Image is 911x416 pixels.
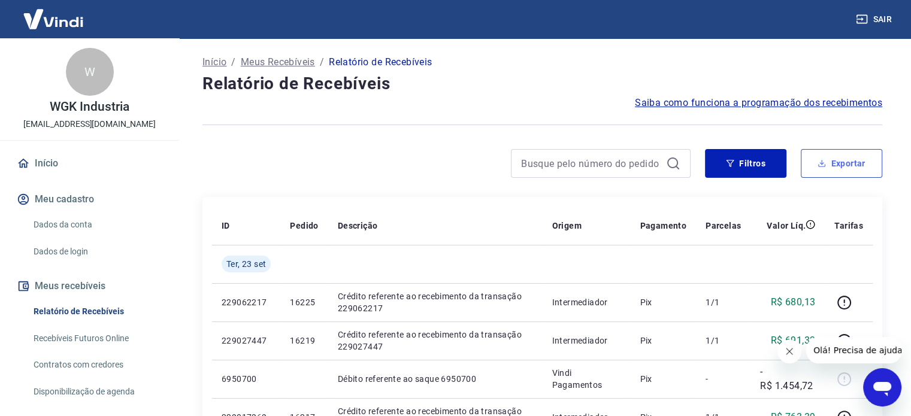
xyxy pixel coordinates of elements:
a: Meus Recebíveis [241,55,315,69]
p: [EMAIL_ADDRESS][DOMAIN_NAME] [23,118,156,130]
button: Sair [854,8,897,31]
a: Contratos com credores [29,353,165,377]
p: - [706,373,741,385]
button: Meu cadastro [14,186,165,212]
p: Intermediador [552,296,621,308]
p: Pedido [290,220,318,232]
p: 16219 [290,335,318,347]
a: Disponibilização de agenda [29,379,165,404]
input: Busque pelo número do pedido [521,154,661,172]
p: Descrição [338,220,378,232]
p: 229027447 [222,335,271,347]
a: Recebíveis Futuros Online [29,326,165,351]
a: Início [202,55,226,69]
p: Relatório de Recebíveis [329,55,432,69]
p: Pix [640,296,686,308]
a: Dados de login [29,239,165,264]
p: Pix [640,335,686,347]
a: Saiba como funciona a programação dos recebimentos [635,96,882,110]
p: ID [222,220,230,232]
p: Vindi Pagamentos [552,367,621,391]
span: Ter, 23 set [226,258,266,270]
p: WGK Industria [50,101,129,113]
button: Filtros [705,149,786,178]
p: 229062217 [222,296,271,308]
p: / [320,55,324,69]
img: Vindi [14,1,92,37]
p: Valor Líq. [767,220,806,232]
p: 1/1 [706,296,741,308]
p: 6950700 [222,373,271,385]
span: Olá! Precisa de ajuda? [7,8,101,18]
p: Tarifas [834,220,863,232]
iframe: Mensagem da empresa [806,337,901,363]
p: Crédito referente ao recebimento da transação 229027447 [338,329,533,353]
button: Exportar [801,149,882,178]
p: Intermediador [552,335,621,347]
a: Dados da conta [29,212,165,237]
p: Origem [552,220,581,232]
p: Pagamento [640,220,686,232]
p: R$ 691,32 [771,333,816,348]
p: 1/1 [706,335,741,347]
p: -R$ 1.454,72 [760,365,815,393]
iframe: Botão para abrir a janela de mensagens [863,368,901,406]
p: Crédito referente ao recebimento da transação 229062217 [338,290,533,314]
p: 16225 [290,296,318,308]
h4: Relatório de Recebíveis [202,72,882,96]
button: Meus recebíveis [14,273,165,299]
a: Relatório de Recebíveis [29,299,165,324]
p: Parcelas [706,220,741,232]
p: Pix [640,373,686,385]
iframe: Fechar mensagem [777,339,801,363]
p: R$ 680,13 [771,295,816,309]
p: Débito referente ao saque 6950700 [338,373,533,385]
div: W [66,48,114,96]
a: Início [14,150,165,177]
p: / [231,55,235,69]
